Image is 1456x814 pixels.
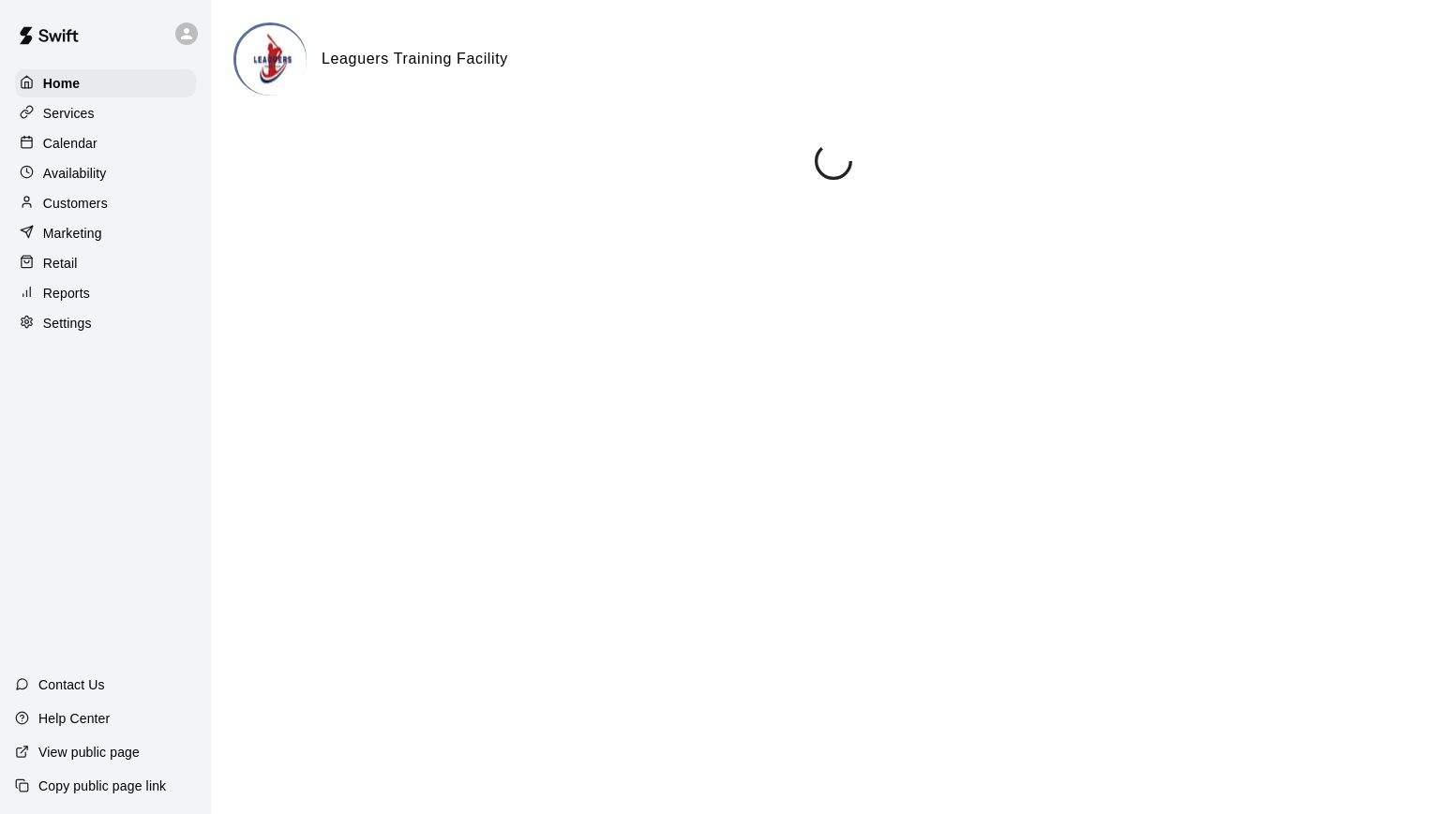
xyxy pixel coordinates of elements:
[43,284,90,303] p: Reports
[38,675,105,694] p: Contact Us
[15,279,196,307] a: Reports
[43,164,107,183] p: Availability
[322,47,508,71] h6: Leaguers Training Facility
[15,309,196,337] a: Settings
[43,224,102,243] p: Marketing
[15,159,196,187] a: Availability
[38,709,110,728] p: Help Center
[15,189,196,217] a: Customers
[43,194,108,213] p: Customers
[43,134,98,153] p: Calendar
[43,254,78,273] p: Retail
[15,69,196,97] a: Home
[38,743,140,762] p: View public page
[236,25,307,96] img: Leaguers Training Facility logo
[15,249,196,277] a: Retail
[15,99,196,127] a: Services
[43,314,92,333] p: Settings
[43,104,95,123] p: Services
[38,777,166,795] p: Copy public page link
[15,219,196,247] a: Marketing
[43,74,81,93] p: Home
[15,129,196,157] a: Calendar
